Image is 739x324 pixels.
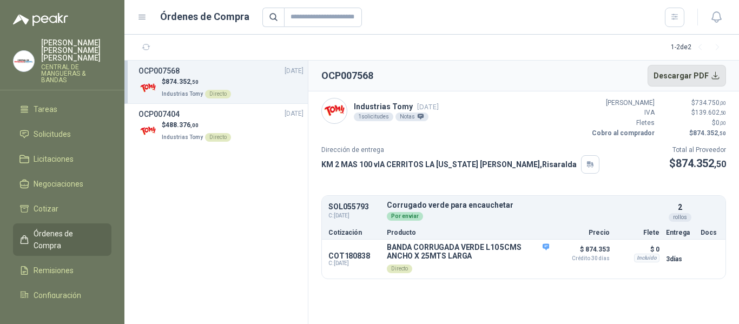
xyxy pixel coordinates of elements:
p: [PERSON_NAME] [590,98,655,108]
p: $ [162,120,231,130]
span: Configuración [34,289,81,301]
div: Por enviar [387,212,423,221]
p: [PERSON_NAME] [PERSON_NAME] [PERSON_NAME] [41,39,111,62]
span: ,50 [718,130,726,136]
p: Dirección de entrega [321,145,599,155]
p: COT180838 [328,252,380,260]
span: Cotizar [34,203,58,215]
a: OCP007404[DATE] Company Logo$488.376,00Industrias TomyDirecto [138,108,303,142]
p: $ [162,77,231,87]
p: $ [669,155,726,172]
span: 139.602 [695,109,726,116]
span: C: [DATE] [328,260,380,267]
span: Órdenes de Compra [34,228,101,252]
a: OCP007568[DATE] Company Logo$874.352,50Industrias TomyDirecto [138,65,303,99]
p: BANDA CORRUGADA VERDE L10 5CMS ANCHO X 25MTS LARGA [387,243,549,260]
div: 1 solicitudes [354,113,393,121]
span: ,50 [720,110,726,116]
span: 0 [716,119,726,127]
h3: OCP007404 [138,108,180,120]
a: Licitaciones [13,149,111,169]
span: [DATE] [285,109,303,119]
p: Total al Proveedor [669,145,726,155]
span: ,00 [190,122,199,128]
p: Docs [701,229,719,236]
a: Cotizar [13,199,111,219]
p: 3 días [666,253,694,266]
p: $ [661,118,726,128]
p: Corrugado verde para encauchetar [387,201,659,209]
a: Remisiones [13,260,111,281]
p: Industrias Tomy [354,101,439,113]
p: SOL055793 [328,203,380,211]
a: Órdenes de Compra [13,223,111,256]
p: $ [661,128,726,138]
p: $ 0 [616,243,659,256]
p: $ [661,108,726,118]
div: 1 - 2 de 2 [671,39,726,56]
span: Licitaciones [34,153,74,165]
img: Company Logo [138,122,157,141]
p: Entrega [666,229,694,236]
img: Company Logo [14,51,34,71]
p: Producto [387,229,549,236]
span: C: [DATE] [328,211,380,220]
span: ,50 [714,159,726,169]
span: 874.352 [166,78,199,85]
span: 874.352 [676,157,726,170]
span: 488.376 [166,121,199,129]
p: $ [661,98,726,108]
span: Crédito 30 días [556,256,610,261]
div: Notas [395,113,428,121]
span: Industrias Tomy [162,91,203,97]
div: Directo [205,90,231,98]
p: IVA [590,108,655,118]
a: Tareas [13,99,111,120]
span: Solicitudes [34,128,71,140]
span: 874.352 [693,129,726,137]
img: Company Logo [322,98,347,123]
span: Tareas [34,103,57,115]
h2: OCP007568 [321,68,373,83]
span: Remisiones [34,265,74,276]
p: Flete [616,229,659,236]
span: 734.750 [695,99,726,107]
p: Fletes [590,118,655,128]
span: ,00 [720,100,726,106]
div: rollos [669,213,691,222]
span: ,00 [720,120,726,126]
span: ,50 [190,79,199,85]
h1: Órdenes de Compra [160,9,249,24]
span: [DATE] [285,66,303,76]
p: KM 2 MAS 100 vIA CERRITOS LA [US_STATE] [PERSON_NAME] , Risaralda [321,158,577,170]
p: 2 [678,201,682,213]
p: $ 874.353 [556,243,610,261]
h3: OCP007568 [138,65,180,77]
p: Cotización [328,229,380,236]
div: Directo [387,265,412,273]
button: Descargar PDF [648,65,727,87]
img: Logo peakr [13,13,68,26]
span: [DATE] [417,103,439,111]
p: CENTRAL DE MANGUERAS & BANDAS [41,64,111,83]
p: Cobro al comprador [590,128,655,138]
a: Solicitudes [13,124,111,144]
a: Negociaciones [13,174,111,194]
p: Precio [556,229,610,236]
img: Company Logo [138,78,157,97]
div: Directo [205,133,231,142]
span: Industrias Tomy [162,134,203,140]
a: Configuración [13,285,111,306]
span: Negociaciones [34,178,83,190]
div: Incluido [634,254,659,262]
